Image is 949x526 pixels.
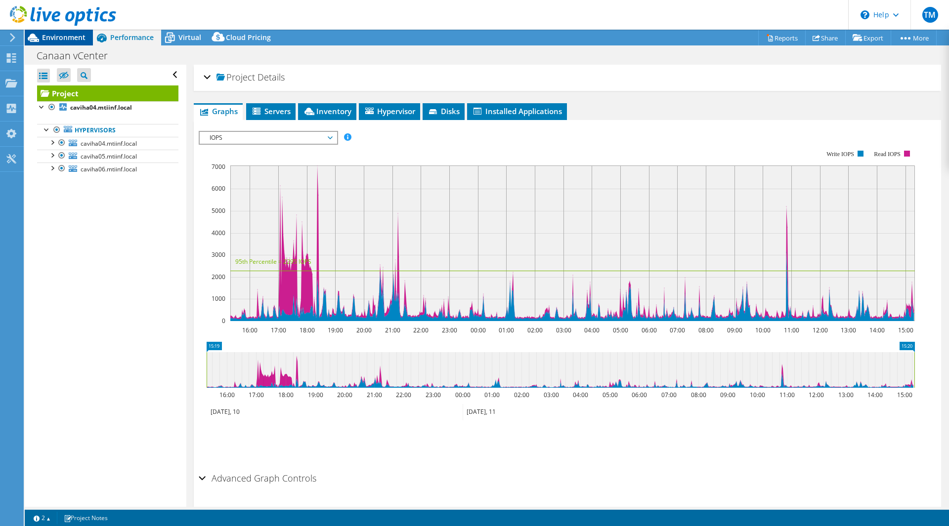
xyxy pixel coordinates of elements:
a: Project Notes [57,512,115,524]
text: 13:00 [838,391,854,399]
text: 16:00 [242,326,258,334]
text: 23:00 [426,391,441,399]
text: 02:00 [527,326,543,334]
text: 18:00 [300,326,315,334]
text: 20:00 [337,391,352,399]
a: 2 [27,512,57,524]
text: 17:00 [271,326,286,334]
text: 0 [222,317,225,325]
a: caviha04.mtiinf.local [37,101,178,114]
span: Virtual [178,33,201,42]
text: 20:00 [356,326,372,334]
h1: Canaan vCenter [32,50,123,61]
text: 21:00 [385,326,400,334]
text: 6000 [212,184,225,193]
text: 04:00 [584,326,600,334]
a: More [891,30,937,45]
span: IOPS [205,132,332,144]
a: caviha05.mtiinf.local [37,150,178,162]
text: 15:00 [897,391,912,399]
text: 12:00 [813,326,828,334]
span: Hypervisor [364,106,415,116]
svg: \n [861,10,869,19]
text: 03:00 [556,326,571,334]
a: Export [845,30,891,45]
text: 08:00 [698,326,714,334]
span: Performance [110,33,154,42]
span: Cloud Pricing [226,33,271,42]
h2: Advanced Graph Controls [199,468,316,488]
text: 11:00 [779,391,795,399]
text: 21:00 [367,391,382,399]
text: 95th Percentile = 2295 IOPS [235,257,311,266]
text: 14:00 [867,391,883,399]
text: 09:00 [727,326,742,334]
text: 22:00 [396,391,411,399]
text: 2000 [212,273,225,281]
span: Disks [428,106,460,116]
text: 01:00 [484,391,500,399]
a: Share [805,30,846,45]
a: Hypervisors [37,124,178,137]
text: 19:00 [328,326,343,334]
span: TM [922,7,938,23]
span: Project [216,73,255,82]
span: Details [258,71,285,83]
text: 03:00 [544,391,559,399]
text: 14:00 [869,326,885,334]
text: 04:00 [573,391,588,399]
text: 3000 [212,250,225,259]
text: 22:00 [413,326,429,334]
text: 16:00 [219,391,235,399]
text: 15:00 [898,326,913,334]
span: Servers [251,106,291,116]
text: 06:00 [632,391,647,399]
text: 19:00 [308,391,323,399]
text: 10:00 [755,326,771,334]
text: 02:00 [514,391,529,399]
a: caviha04.mtiinf.local [37,137,178,150]
span: caviha04.mtiinf.local [81,139,137,148]
text: 5000 [212,206,225,215]
text: 05:00 [613,326,628,334]
text: 13:00 [841,326,856,334]
text: 1000 [212,294,225,303]
text: 05:00 [603,391,618,399]
span: Inventory [303,106,351,116]
text: 06:00 [642,326,657,334]
text: 4000 [212,229,225,237]
text: 12:00 [809,391,824,399]
text: 07:00 [661,391,677,399]
span: caviha05.mtiinf.local [81,152,137,161]
text: 7000 [212,162,225,171]
text: Write IOPS [826,151,854,158]
a: caviha06.mtiinf.local [37,162,178,175]
span: Installed Applications [472,106,562,116]
text: 00:00 [471,326,486,334]
text: 17:00 [249,391,264,399]
text: 07:00 [670,326,685,334]
text: 23:00 [442,326,457,334]
a: Reports [758,30,806,45]
text: 00:00 [455,391,471,399]
a: Project [37,85,178,101]
text: 18:00 [278,391,294,399]
text: 08:00 [691,391,706,399]
span: caviha06.mtiinf.local [81,165,137,173]
text: 01:00 [499,326,514,334]
text: 11:00 [784,326,799,334]
text: 10:00 [750,391,765,399]
text: 09:00 [720,391,735,399]
text: Read IOPS [874,151,901,158]
span: Graphs [199,106,238,116]
span: Environment [42,33,86,42]
b: caviha04.mtiinf.local [70,103,132,112]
